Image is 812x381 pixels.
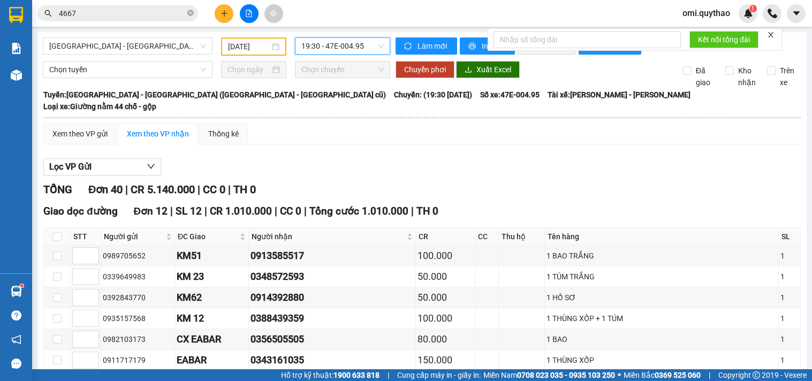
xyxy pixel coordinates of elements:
[545,228,779,246] th: Tên hàng
[776,65,801,88] span: Trên xe
[103,313,173,324] div: 0935157568
[418,353,473,368] div: 150.000
[780,292,799,303] div: 1
[301,62,384,78] span: Chọn chuyến
[134,205,168,217] span: Đơn 12
[767,31,775,39] span: close
[104,231,164,242] span: Người gửi
[494,31,681,48] input: Nhập số tổng đài
[103,354,173,366] div: 0911717179
[753,371,760,379] span: copyright
[517,371,615,379] strong: 0708 023 035 - 0935 103 250
[215,4,233,23] button: plus
[418,248,473,263] div: 100.000
[547,333,777,345] div: 1 BAO
[264,4,283,23] button: aim
[547,271,777,283] div: 1 TÚM TRẮNG
[208,128,239,140] div: Thống kê
[692,65,717,88] span: Đã giao
[301,38,384,54] span: 19:30 - 47E-004.95
[394,89,472,101] span: Chuyến: (19:30 [DATE])
[11,359,21,369] span: message
[43,158,161,176] button: Lọc VP Gửi
[548,89,690,101] span: Tài xế: [PERSON_NAME] - [PERSON_NAME]
[476,64,511,75] span: Xuất Excel
[88,183,123,196] span: Đơn 40
[780,250,799,262] div: 1
[11,70,22,81] img: warehouse-icon
[309,205,408,217] span: Tổng cước 1.010.000
[251,269,414,284] div: 0348572593
[418,269,473,284] div: 50.000
[624,369,701,381] span: Miền Bắc
[780,354,799,366] div: 1
[178,231,238,242] span: ĐC Giao
[49,38,206,54] span: Sài Gòn - Đắk Lắk (BXMT - BXMĐ cũ)
[275,205,277,217] span: |
[43,90,386,99] b: Tuyến: [GEOGRAPHIC_DATA] - [GEOGRAPHIC_DATA] ([GEOGRAPHIC_DATA] - [GEOGRAPHIC_DATA] cũ)
[480,89,540,101] span: Số xe: 47E-004.95
[177,311,247,326] div: KM 12
[768,9,777,18] img: phone-icon
[203,183,225,196] span: CC 0
[792,9,801,18] span: caret-down
[416,228,475,246] th: CR
[396,61,454,78] button: Chuyển phơi
[187,10,194,16] span: close-circle
[71,228,101,246] th: STT
[416,205,438,217] span: TH 0
[228,41,270,52] input: 13/10/2025
[388,369,389,381] span: |
[52,128,108,140] div: Xem theo VP gửi
[418,332,473,347] div: 80.000
[177,290,247,305] div: KM62
[252,231,405,242] span: Người nhận
[177,269,247,284] div: KM 23
[743,9,753,18] img: icon-new-feature
[780,333,799,345] div: 1
[233,183,256,196] span: TH 0
[204,205,207,217] span: |
[779,228,801,246] th: SL
[499,228,545,246] th: Thu hộ
[147,162,155,171] span: down
[177,353,247,368] div: EABAR
[304,205,307,217] span: |
[210,205,272,217] span: CR 1.010.000
[251,332,414,347] div: 0356505505
[482,40,506,52] span: In phơi
[227,64,271,75] input: Chọn ngày
[674,6,739,20] span: omi.quythao
[456,61,520,78] button: downloadXuất Excel
[251,353,414,368] div: 0343161035
[11,43,22,54] img: solution-icon
[280,205,301,217] span: CC 0
[43,101,156,112] span: Loại xe: Giường nằm 44 chỗ - gộp
[751,5,755,12] span: 1
[170,205,173,217] span: |
[240,4,259,23] button: file-add
[333,371,380,379] strong: 1900 633 818
[245,10,253,17] span: file-add
[43,183,72,196] span: TỔNG
[547,292,777,303] div: 1 HỒ SƠ
[689,31,758,48] button: Kết nối tổng đài
[11,286,22,297] img: warehouse-icon
[11,310,21,321] span: question-circle
[270,10,277,17] span: aim
[547,313,777,324] div: 1 THÙNG XỐP + 1 TÚM
[251,248,414,263] div: 0913585517
[103,250,173,262] div: 0989705652
[411,205,414,217] span: |
[397,369,481,381] span: Cung cấp máy in - giấy in:
[9,7,23,23] img: logo-vxr
[11,334,21,345] span: notification
[396,37,457,55] button: syncLàm mới
[418,311,473,326] div: 100.000
[483,369,615,381] span: Miền Nam
[103,333,173,345] div: 0982103173
[103,292,173,303] div: 0392843770
[127,128,189,140] div: Xem theo VP nhận
[177,332,247,347] div: CX EABAR
[618,373,621,377] span: ⚪️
